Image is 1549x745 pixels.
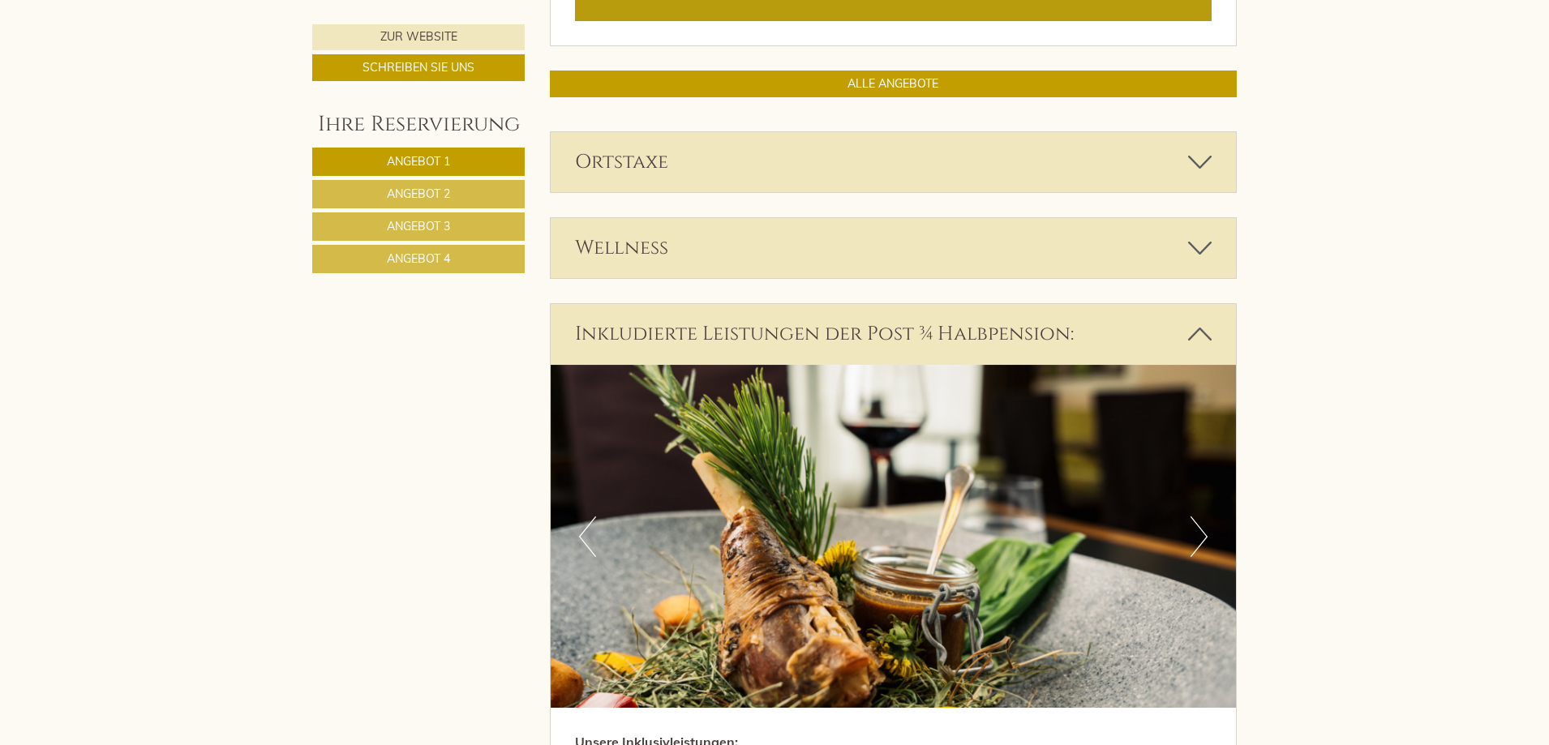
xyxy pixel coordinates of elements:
span: Angebot 2 [387,186,450,201]
a: Zur Website [312,24,525,50]
button: Next [1191,516,1208,557]
button: Previous [579,516,596,557]
div: Wellness [551,218,1237,278]
a: ALLE ANGEBOTE [550,71,1238,97]
div: Inkludierte Leistungen der Post ¾ Halbpension: [551,304,1237,364]
span: Angebot 4 [387,251,450,266]
div: Ihre Reservierung [312,109,525,139]
a: Schreiben Sie uns [312,54,525,81]
div: Ortstaxe [551,132,1237,192]
span: Angebot 1 [387,154,450,169]
span: Angebot 3 [387,219,450,233]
